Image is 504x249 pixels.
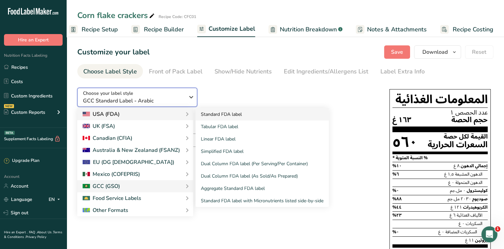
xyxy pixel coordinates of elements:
[392,227,399,237] span: ٠%
[49,195,63,203] div: EN
[196,120,329,133] a: Tabular FDA label
[475,236,488,245] span: بروتين
[392,194,402,204] span: ٨٨%
[455,178,482,187] span: الدهون المتحولة
[455,170,482,179] span: الدهون المشبعة
[380,67,425,76] div: Label Extra Info
[392,170,399,179] span: ٦%
[83,122,115,130] div: UK (FSA)
[428,134,488,140] div: القيمة لكل حصة
[392,161,402,171] span: ١٠%
[392,116,411,124] span: ١٦٣ غ
[4,158,39,164] div: Upgrade Plan
[284,67,368,76] div: Edit Ingredients/Allergens List
[465,236,474,245] span: ١١ غ
[459,219,465,228] span: ٠ غ
[159,14,196,20] div: Recipe Code: CFC01
[131,22,184,37] a: Recipe Builder
[448,178,454,187] span: ٠ غ
[428,140,488,150] div: السعرات الحرارية
[197,21,255,37] a: Customize Label
[83,97,185,105] span: GCC Standard Label - Arabic
[83,90,133,97] span: Choose your label style
[196,145,329,158] a: Simplified FDA label
[392,203,402,212] span: ٤٤%
[77,47,150,58] h1: Customize your label
[83,134,132,142] div: Canadian (CFIA)
[367,25,427,34] span: Notes & Attachments
[461,161,488,171] span: إجمالي الدهون
[4,194,32,205] a: Language
[77,9,156,21] div: Corn flake crackers
[392,154,488,162] section: % النسبة المئوية *
[77,88,197,107] button: Choose your label style GCC Standard Label - Arabic
[4,104,14,108] div: NEW
[83,67,137,76] div: Choose Label Style
[445,227,477,237] span: السكريات المضافة
[472,48,486,56] span: Reset
[392,211,402,220] span: ٢٣%
[82,25,118,34] span: Recipe Setup
[451,203,462,212] span: ١٢١ غ
[495,226,500,232] span: 1
[83,110,120,118] div: USA (FDA)
[4,34,63,46] button: Hire an Expert
[414,45,461,59] button: Download
[83,182,120,190] div: GCC (GSO)
[392,186,399,195] span: ٠%
[37,230,53,235] a: About Us .
[384,45,410,59] button: Save
[83,146,180,154] div: Australia & New Zealanad (FSANZ)
[392,134,417,151] div: ٥٦٠
[196,108,329,120] a: Standard FDA label
[450,211,456,220] span: ٦ غ
[83,184,90,189] img: 2Q==
[451,116,488,124] span: حجم الحصة
[422,48,448,56] span: Download
[268,22,342,37] a: Nutrition Breakdown
[450,186,466,195] span: ٠ مل.جم
[26,235,46,239] a: Privacy Policy
[472,194,488,204] span: صوديوم
[29,230,37,235] a: FAQ .
[4,230,28,235] a: Hire an Expert .
[196,133,329,145] a: Linear FDA label
[4,131,15,135] div: BETA
[392,109,488,116] div: عدد الحصص ١
[465,45,493,59] button: Reset
[454,161,460,171] span: ٨ غ
[481,226,497,242] iframe: Intercom live chat
[438,227,444,237] span: ٠ غ
[356,22,427,37] a: Notes & Attachments
[196,158,329,170] a: Dual Column FDA label (Per Serving/Per Container)
[69,22,118,37] a: Recipe Setup
[4,230,62,239] a: Terms & Conditions .
[215,67,272,76] div: Show/Hide Nutrients
[4,109,45,116] div: Custom Reports
[83,206,128,214] div: Other Formats
[444,170,454,179] span: ١٫٥ غ
[448,194,471,204] span: ٢٠٣٠ مل.جم
[83,194,141,202] div: Food Service Labels
[453,25,493,34] span: Recipe Costing
[463,203,488,212] span: الكربوهيدرات
[392,92,488,108] h1: المعلومات الغذائية
[83,170,140,178] div: Mexico (COFEPRIS)
[144,25,184,34] span: Recipe Builder
[196,170,329,182] a: Dual Column FDA label (As Sold/As Prepared)
[280,25,337,34] span: Nutrition Breakdown
[391,48,403,56] span: Save
[196,195,329,207] a: Standard FDA label with Micronutrients listed side-by-side
[457,211,482,220] span: الألياف الغذائية
[466,219,482,228] span: السكريات
[149,67,203,76] div: Front of Pack Label
[440,22,493,37] a: Recipe Costing
[209,24,255,33] span: Customize Label
[467,186,488,195] span: كوليسترول
[83,158,174,166] div: EU (DG [DEMOGRAPHIC_DATA])
[196,182,329,195] a: Aggregate Standard FDA label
